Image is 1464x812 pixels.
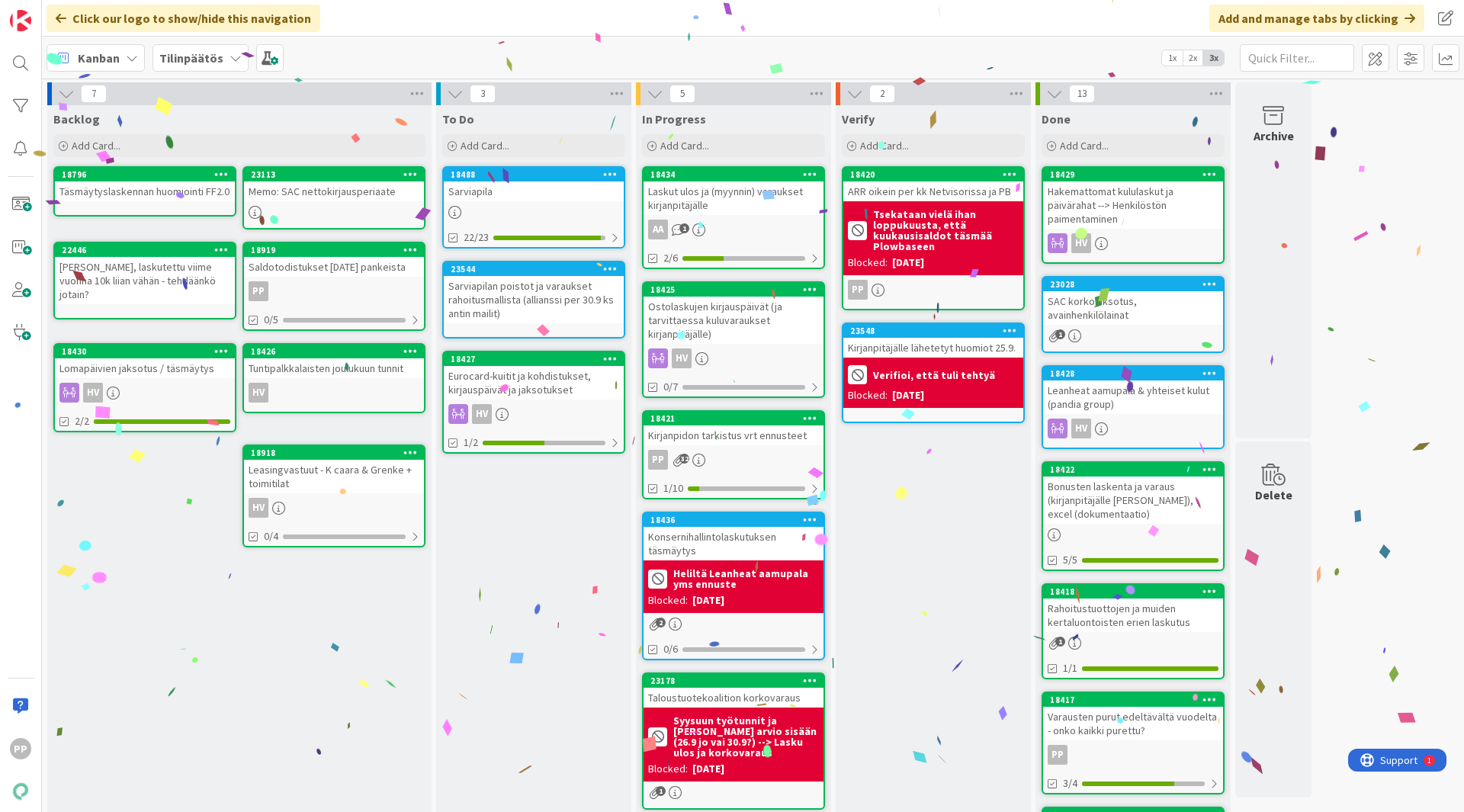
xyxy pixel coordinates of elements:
[644,450,823,470] div: PP
[444,366,624,400] div: Eurocard-kuitit ja kohdistukset, kirjauspäivät ja jaksotukset
[244,383,424,403] div: HV
[1043,278,1223,291] div: 23028
[444,404,624,424] div: HV
[663,250,678,266] span: 2/6
[1043,463,1223,524] div: 18422Bonusten laskenta ja varaus (kirjanpitäjälle [PERSON_NAME]), excel (dokumentaatio)
[843,324,1023,358] div: 23548Kirjanpitäjälle lähetetyt huomiot 25.9.
[644,168,823,181] div: 18434
[648,592,688,608] div: Blocked:
[644,674,823,688] div: 23178
[81,85,107,103] span: 7
[848,387,888,403] div: Blocked:
[692,592,724,608] div: [DATE]
[656,786,666,796] span: 1
[644,412,823,425] div: 18421
[10,738,31,759] div: PP
[1162,50,1183,66] span: 1x
[1043,380,1223,414] div: Leanheat aamupala & yhteiset kulut (pandia group)
[644,674,823,708] div: 23178Taloustuotekoalition korkovaraus
[55,181,235,201] div: Täsmäytyslaskennan huomiointi FF2.0
[55,243,235,257] div: 22446
[470,85,496,103] span: 3
[47,5,320,32] div: Click our logo to show/hide this navigation
[1050,368,1223,379] div: 18428
[244,243,424,257] div: 18919
[873,370,995,380] b: Verifioi, että tuli tehtyä
[673,715,819,758] b: Syysuun työtunnit ja [PERSON_NAME] arvio sisään (26.9 jo vai 30.9?) --> Lasku ulos ja korkovaraus
[650,413,823,424] div: 18421
[442,111,474,127] span: To Do
[10,781,31,802] img: avatar
[892,255,924,271] div: [DATE]
[444,168,624,181] div: 18488
[848,280,868,300] div: PP
[62,169,235,180] div: 18796
[244,345,424,378] div: 18426Tuntipalkkalaisten joulukuun tunnit
[1183,50,1203,66] span: 2x
[53,111,100,127] span: Backlog
[860,139,909,152] span: Add Card...
[663,641,678,657] span: 0/6
[650,515,823,525] div: 18436
[1043,181,1223,229] div: Hakemattomat kululaskut ja päivärahat --> Henkilöstön paimentaminen
[55,168,235,201] div: 18796Täsmäytyslaskennan huomiointi FF2.0
[648,761,688,777] div: Blocked:
[55,358,235,378] div: Lomapäivien jaksotus / täsmäytys
[244,498,424,518] div: HV
[650,676,823,686] div: 23178
[1055,329,1065,339] span: 1
[644,220,823,239] div: AA
[843,280,1023,300] div: PP
[244,257,424,277] div: Saldotodistukset [DATE] pankeista
[644,297,823,344] div: Ostolaskujen kirjauspäivät (ja tarvittaessa kuluvaraukset kirjanpitäjälle)
[673,568,819,589] b: Heliltä Leanheat aamupala yms ennuste
[464,435,478,451] span: 1/2
[644,168,823,215] div: 18434Laskut ulos ja (myynnin) varaukset kirjanpitäjälle
[650,169,823,180] div: 18434
[444,168,624,201] div: 18488Sarviapila
[444,262,624,276] div: 23544
[1060,139,1109,152] span: Add Card...
[78,49,120,67] span: Kanban
[669,85,695,103] span: 5
[660,139,709,152] span: Add Card...
[1063,552,1077,568] span: 5/5
[1043,168,1223,229] div: 18429Hakemattomat kululaskut ja päivärahat --> Henkilöstön paimentaminen
[1203,50,1224,66] span: 3x
[55,257,235,304] div: [PERSON_NAME], laskutettu viime vuonna 10k liian vähän - tehdäänkö jotain?
[644,283,823,297] div: 18425
[1050,279,1223,290] div: 23028
[451,354,624,364] div: 18427
[843,181,1023,201] div: ARR oikein per kk Netvisorissa ja PB
[644,425,823,445] div: Kirjanpidon tarkistus vrt ennusteet
[10,10,31,31] img: Visit kanbanzone.com
[444,181,624,201] div: Sarviapila
[244,460,424,493] div: Leasingvastuut - K caara & Grenke + toimitilat
[1043,693,1223,740] div: 18417Varausten purut edeltävältä vuodelta - onko kaikki purettu?
[892,387,924,403] div: [DATE]
[251,448,424,458] div: 18918
[1043,419,1223,438] div: HV
[75,413,89,429] span: 2/2
[244,345,424,358] div: 18426
[55,345,235,358] div: 18430
[444,276,624,323] div: Sarviapilan poistot ja varaukset rahoitusmallista (allianssi per 30.9 ks antin mailit)
[461,139,509,152] span: Add Card...
[249,281,268,301] div: PP
[79,6,83,18] div: 1
[644,688,823,708] div: Taloustuotekoalition korkovaraus
[1043,463,1223,477] div: 18422
[1043,585,1223,599] div: 18418
[1043,278,1223,325] div: 23028SAC korkojaksotus, avainhenkilölainat
[55,243,235,304] div: 22446[PERSON_NAME], laskutettu viime vuonna 10k liian vähän - tehdäänkö jotain?
[1043,707,1223,740] div: Varausten purut edeltävältä vuodelta - onko kaikki purettu?
[650,284,823,295] div: 18425
[55,383,235,403] div: HV
[672,348,692,368] div: HV
[1043,477,1223,524] div: Bonusten laskenta ja varaus (kirjanpitäjälle [PERSON_NAME]), excel (dokumentaatio)
[1042,111,1071,127] span: Done
[843,168,1023,181] div: 18420
[644,513,823,560] div: 18436Konsernihallintolaskutuksen täsmäytys
[244,168,424,201] div: 23113Memo: SAC nettokirjausperiaate
[1050,695,1223,705] div: 18417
